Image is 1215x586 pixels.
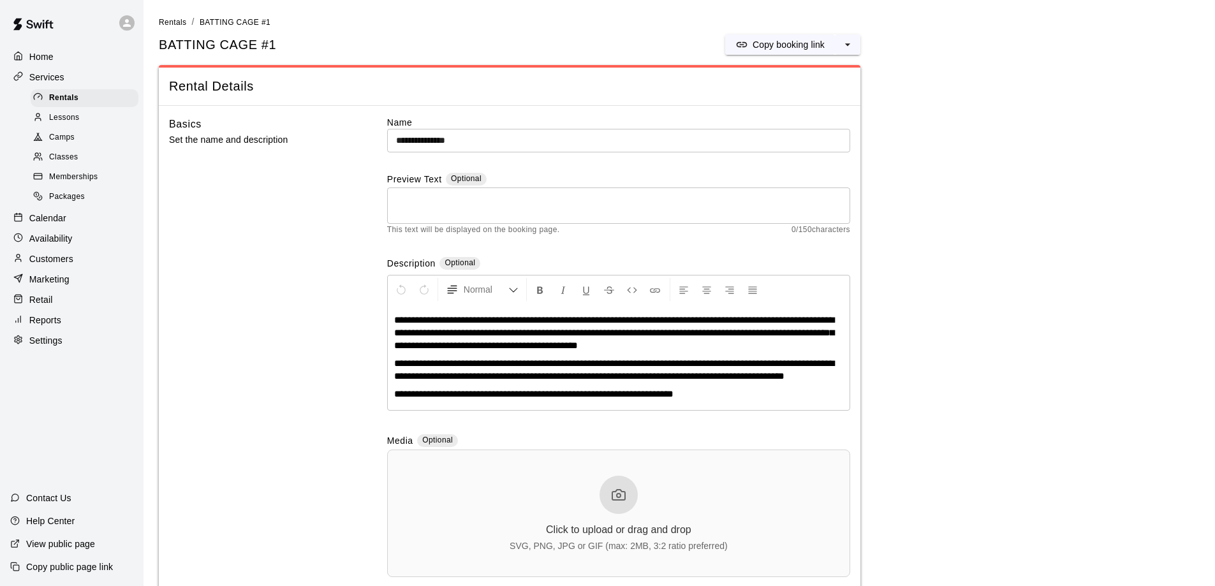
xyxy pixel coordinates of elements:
p: Copy booking link [753,38,825,51]
nav: breadcrumb [159,15,1200,29]
div: Classes [31,149,138,166]
span: Rentals [49,92,78,105]
span: Optional [451,174,482,183]
button: Format Underline [575,278,597,301]
div: Lessons [31,109,138,127]
a: Classes [31,148,144,168]
button: Formatting Options [441,278,524,301]
a: Services [10,68,133,87]
span: Packages [49,191,85,203]
p: Retail [29,293,53,306]
button: Format Bold [529,278,551,301]
div: Camps [31,129,138,147]
span: Classes [49,151,78,164]
button: Copy booking link [725,34,835,55]
span: Camps [49,131,75,144]
div: Rentals [31,89,138,107]
span: This text will be displayed on the booking page. [387,224,560,237]
button: Insert Link [644,278,666,301]
div: SVG, PNG, JPG or GIF (max: 2MB, 3:2 ratio preferred) [510,541,728,551]
a: Rentals [31,88,144,108]
p: Settings [29,334,63,347]
p: Customers [29,253,73,265]
span: Rentals [159,18,187,27]
a: Camps [31,128,144,148]
p: Reports [29,314,61,326]
button: Insert Code [621,278,643,301]
span: Normal [464,283,508,296]
label: Preview Text [387,173,442,187]
a: Retail [10,290,133,309]
button: select merge strategy [835,34,860,55]
span: Rental Details [169,78,850,95]
button: Format Italics [552,278,574,301]
span: Memberships [49,171,98,184]
li: / [192,15,195,29]
a: Calendar [10,209,133,228]
h5: BATTING CAGE #1 [159,36,276,54]
a: Reports [10,311,133,330]
button: Redo [413,278,435,301]
p: Availability [29,232,73,245]
div: Packages [31,188,138,206]
p: View public page [26,538,95,550]
span: Lessons [49,112,80,124]
label: Media [387,434,413,449]
a: Rentals [159,17,187,27]
div: split button [725,34,860,55]
p: Contact Us [26,492,71,504]
p: Calendar [29,212,66,224]
p: Services [29,71,64,84]
div: Memberships [31,168,138,186]
a: Memberships [31,168,144,187]
a: Marketing [10,270,133,289]
button: Undo [390,278,412,301]
a: Lessons [31,108,144,128]
button: Center Align [696,278,718,301]
label: Description [387,257,436,272]
p: Marketing [29,273,70,286]
p: Set the name and description [169,132,346,148]
a: Availability [10,229,133,248]
span: BATTING CAGE #1 [200,18,270,27]
button: Justify Align [742,278,763,301]
span: Optional [445,258,475,267]
button: Left Align [673,278,695,301]
div: Click to upload or drag and drop [546,524,691,536]
a: Settings [10,331,133,350]
a: Home [10,47,133,66]
span: 0 / 150 characters [792,224,850,237]
label: Name [387,116,850,129]
button: Right Align [719,278,740,301]
p: Home [29,50,54,63]
h6: Basics [169,116,202,133]
button: Format Strikethrough [598,278,620,301]
p: Help Center [26,515,75,527]
a: Customers [10,249,133,268]
span: Optional [422,436,453,444]
p: Copy public page link [26,560,113,573]
a: Packages [31,187,144,207]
